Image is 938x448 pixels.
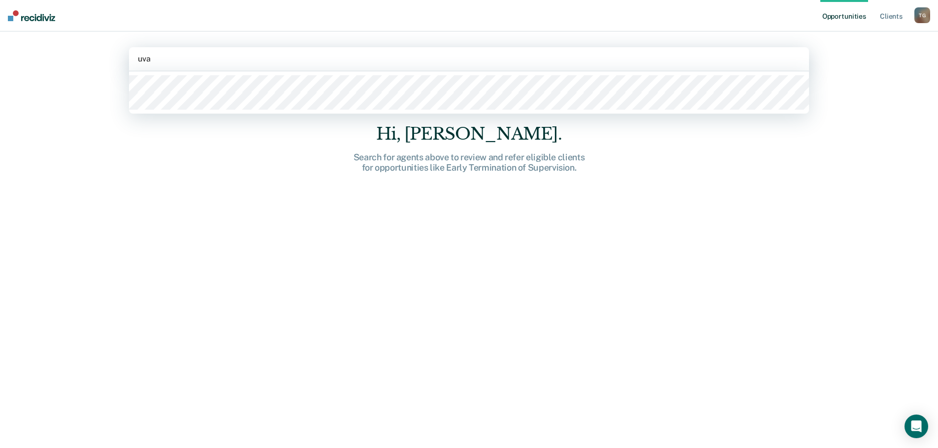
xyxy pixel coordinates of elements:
div: Search for agents above to review and refer eligible clients for opportunities like Early Termina... [312,152,627,173]
div: T G [914,7,930,23]
div: Open Intercom Messenger [905,415,928,438]
div: Hi, [PERSON_NAME]. [312,124,627,144]
img: Recidiviz [8,10,55,21]
button: TG [914,7,930,23]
